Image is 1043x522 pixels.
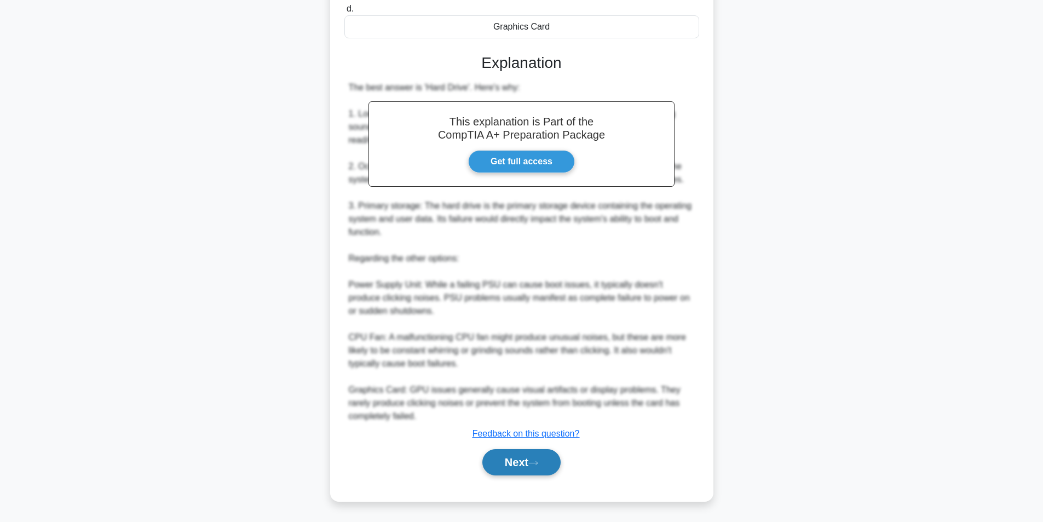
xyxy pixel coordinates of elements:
span: d. [347,4,354,13]
h3: Explanation [351,54,693,72]
a: Feedback on this question? [472,429,580,438]
a: Get full access [468,150,575,173]
div: Graphics Card [344,15,699,38]
div: The best answer is 'Hard Drive'. Here's why: 1. Loud clicking noises: This is a classic symptom o... [349,81,695,423]
button: Next [482,449,561,475]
